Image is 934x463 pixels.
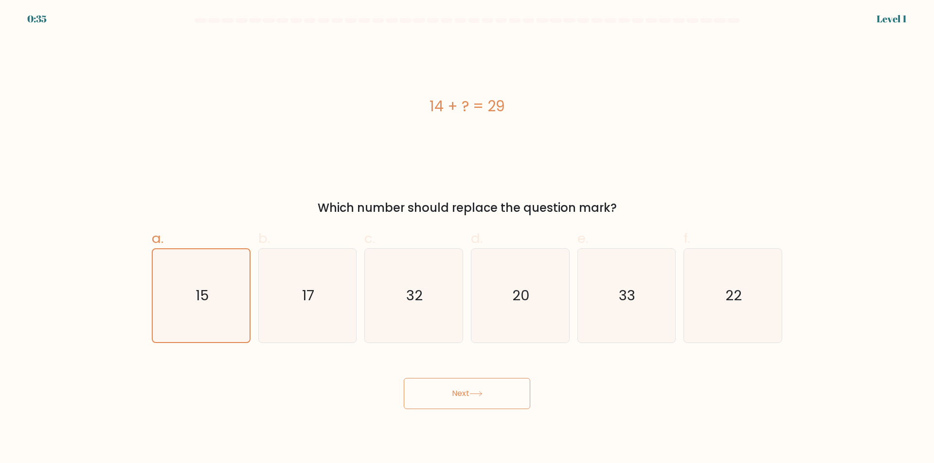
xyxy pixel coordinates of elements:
button: Next [404,378,530,409]
span: b. [258,229,270,248]
span: e. [577,229,588,248]
span: f. [683,229,690,248]
div: Which number should replace the question mark? [158,199,776,217]
text: 17 [302,286,314,306]
span: c. [364,229,375,248]
span: a. [152,229,163,248]
text: 33 [619,286,636,306]
text: 15 [196,286,209,305]
text: 20 [512,286,530,306]
span: d. [471,229,483,248]
div: 0:35 [27,12,47,26]
div: Level 1 [877,12,907,26]
div: 14 + ? = 29 [152,95,782,117]
text: 32 [407,286,423,306]
text: 22 [726,286,742,306]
